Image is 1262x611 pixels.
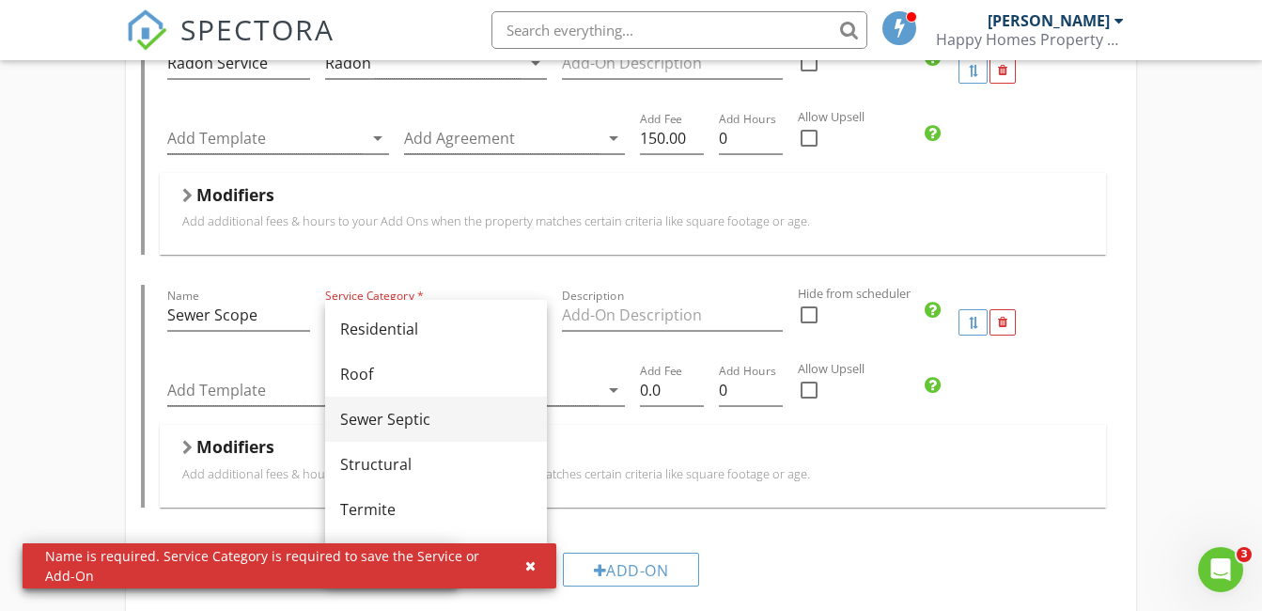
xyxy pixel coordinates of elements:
[23,543,556,588] div: Name is required. Service Category is required to save the Service or Add-On
[340,363,532,385] div: Roof
[602,127,625,149] i: arrow_drop_down
[126,25,335,65] a: SPECTORA
[798,285,1225,303] label: Hide from scheduler
[640,123,704,154] input: Add Fee
[562,48,784,79] input: Description
[340,498,532,521] div: Termite
[340,318,532,340] div: Residential
[182,466,1083,481] p: Add additional fees & hours to your Add Ons when the property matches certain criteria like squar...
[196,185,274,204] h5: Modifiers
[719,375,783,406] input: Add Hours
[196,437,274,456] h5: Modifiers
[988,11,1110,30] div: [PERSON_NAME]
[640,375,704,406] input: Add Fee
[602,379,625,401] i: arrow_drop_down
[167,300,310,331] input: Name
[491,11,867,49] input: Search everything...
[798,360,1225,378] label: Allow Upsell
[719,123,783,154] input: Add Hours
[366,127,389,149] i: arrow_drop_down
[1237,547,1252,562] span: 3
[562,300,784,331] input: Description
[563,553,700,587] div: Add-On
[936,30,1124,49] div: Happy Homes Property Assessments, LLC
[325,55,371,71] div: Radon
[1198,547,1243,592] iframe: Intercom live chat
[798,108,1225,126] label: Allow Upsell
[126,9,167,51] img: The Best Home Inspection Software - Spectora
[340,408,532,431] div: Sewer Septic
[340,453,532,476] div: Structural
[524,52,547,74] i: arrow_drop_down
[182,213,1083,228] p: Add additional fees & hours to your Add Ons when the property matches certain criteria like squar...
[180,9,335,49] span: SPECTORA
